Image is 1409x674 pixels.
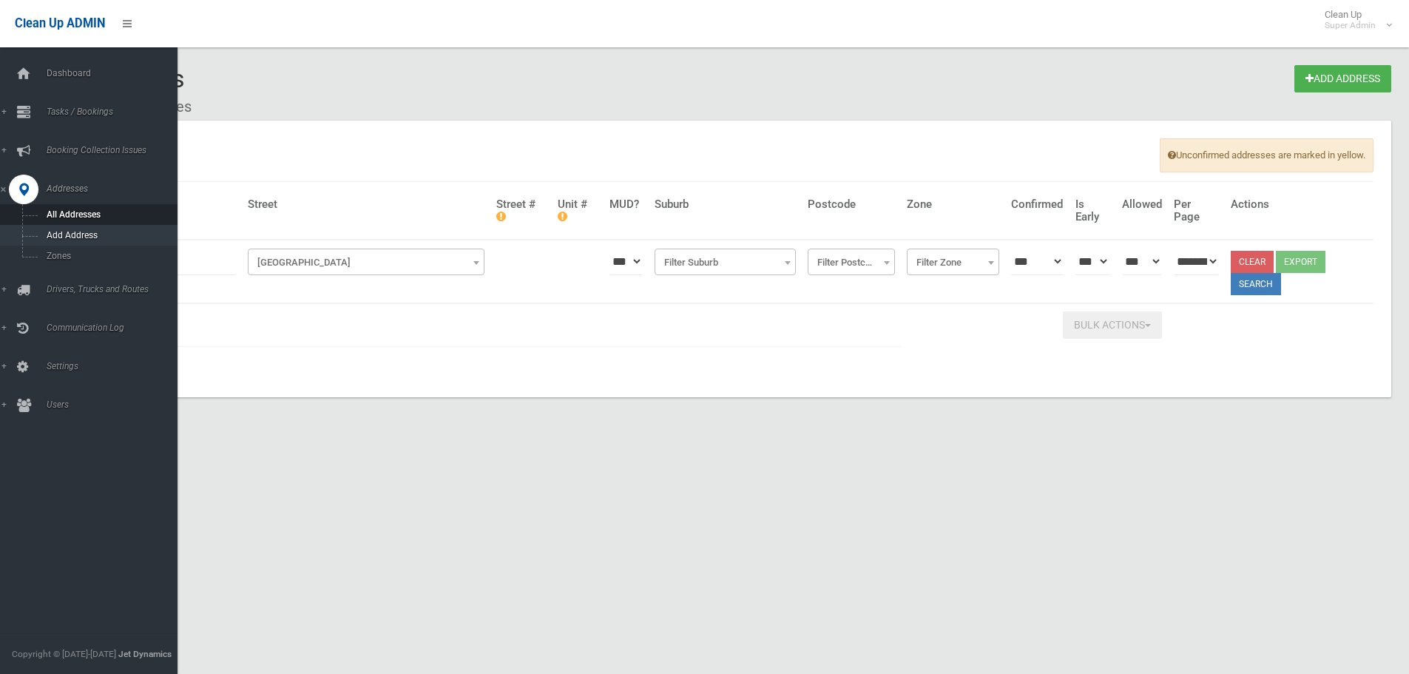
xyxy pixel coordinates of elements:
span: Clean Up ADMIN [15,16,105,30]
span: Filter Postcode [811,252,891,273]
span: Tasks / Bookings [42,107,189,117]
h4: Street # [496,198,546,223]
h4: Suburb [655,198,795,211]
a: Add Address [1294,65,1391,92]
button: Search [1231,273,1281,295]
span: Dashboard [42,68,189,78]
strong: Jet Dynamics [118,649,172,659]
h4: Address [126,198,236,211]
span: Drivers, Trucks and Routes [42,284,189,294]
span: Clean Up [1317,9,1391,31]
span: Filter Suburb [655,249,795,275]
span: Copyright © [DATE]-[DATE] [12,649,116,659]
span: Unconfirmed addresses are marked in yellow. [1160,138,1373,172]
span: Filter Zone [910,252,996,273]
h4: Actions [1231,198,1368,211]
h4: Per Page [1174,198,1219,223]
span: Filter Zone [907,249,999,275]
span: All Addresses [42,209,176,220]
span: Communication Log [42,323,189,333]
h4: Street [248,198,485,211]
span: Filter Street [251,252,482,273]
span: Filter Postcode [808,249,895,275]
h4: Is Early [1075,198,1111,223]
small: Super Admin [1325,20,1376,31]
div: No data found [65,121,1391,397]
span: Users [42,400,189,410]
span: Zones [42,251,176,261]
h4: MUD? [609,198,643,211]
h4: Unit # [558,198,598,223]
span: Addresses [42,183,189,194]
span: Filter Suburb [658,252,791,273]
h4: Allowed [1122,198,1162,211]
span: Booking Collection Issues [42,145,189,155]
span: Filter Street [248,249,485,275]
h4: Zone [907,198,999,211]
a: Clear [1231,251,1274,273]
button: Export [1276,251,1325,273]
h4: Postcode [808,198,895,211]
span: Add Address [42,230,176,240]
span: Settings [42,361,189,371]
h4: Confirmed [1011,198,1063,211]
